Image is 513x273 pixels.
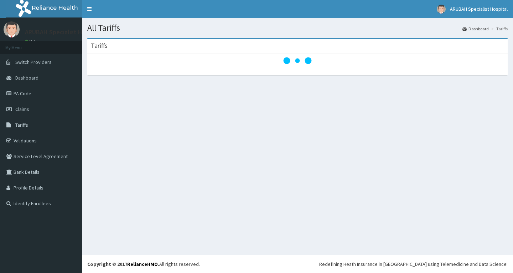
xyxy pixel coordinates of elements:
[15,59,52,65] span: Switch Providers
[489,26,508,32] li: Tariffs
[15,122,28,128] span: Tariffs
[319,261,508,268] div: Redefining Heath Insurance in [GEOGRAPHIC_DATA] using Telemedicine and Data Science!
[15,75,38,81] span: Dashboard
[87,261,159,267] strong: Copyright © 2017 .
[25,29,102,35] p: ARUBAH Specialist Hospital
[462,26,489,32] a: Dashboard
[91,42,108,49] h3: Tariffs
[87,23,508,32] h1: All Tariffs
[437,5,446,14] img: User Image
[4,21,20,37] img: User Image
[82,255,513,273] footer: All rights reserved.
[127,261,158,267] a: RelianceHMO
[450,6,508,12] span: ARUBAH Specialist Hospital
[15,106,29,112] span: Claims
[283,46,312,75] svg: audio-loading
[25,39,42,44] a: Online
